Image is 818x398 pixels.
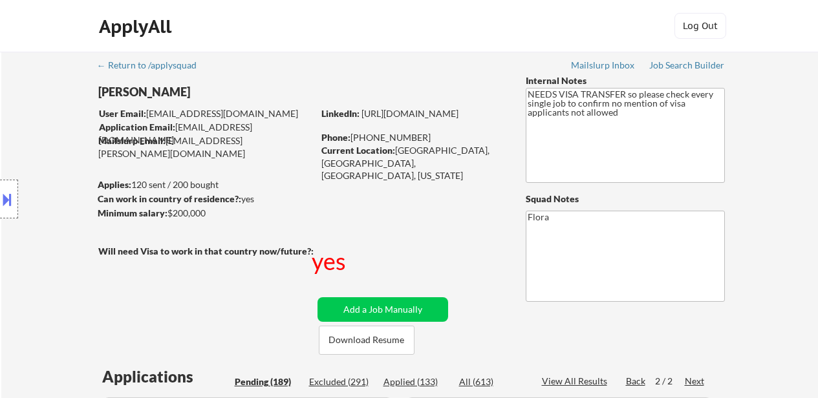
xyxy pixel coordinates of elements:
div: Internal Notes [526,74,725,87]
a: ← Return to /applysquad [97,60,209,73]
div: Back [626,375,647,388]
div: 2 / 2 [655,375,685,388]
a: Job Search Builder [649,60,725,73]
strong: Current Location: [321,145,395,156]
a: [URL][DOMAIN_NAME] [361,108,458,119]
a: Mailslurp Inbox [571,60,636,73]
strong: Phone: [321,132,350,143]
div: Applied (133) [383,375,448,388]
div: [GEOGRAPHIC_DATA], [GEOGRAPHIC_DATA], [GEOGRAPHIC_DATA], [US_STATE] [321,144,504,182]
div: Pending (189) [235,375,299,388]
div: ← Return to /applysquad [97,61,209,70]
div: Applications [102,369,230,384]
div: ApplyAll [99,16,175,37]
strong: LinkedIn: [321,108,360,119]
button: Log Out [674,13,726,39]
div: [PHONE_NUMBER] [321,131,504,144]
div: Excluded (291) [309,375,374,388]
button: Add a Job Manually [318,297,448,322]
div: yes [312,245,349,277]
button: Download Resume [319,326,414,355]
div: Squad Notes [526,193,725,205]
div: Next [685,375,705,388]
div: Mailslurp Inbox [571,61,636,70]
div: View All Results [542,375,611,388]
div: Job Search Builder [649,61,725,70]
div: All (613) [459,375,524,388]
